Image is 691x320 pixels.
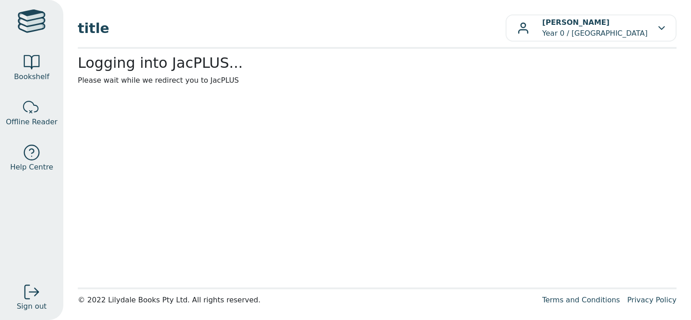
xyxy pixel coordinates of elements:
a: Terms and Conditions [542,296,620,304]
a: Privacy Policy [627,296,677,304]
span: title [78,18,506,38]
button: [PERSON_NAME]Year 0 / [GEOGRAPHIC_DATA] [506,14,677,42]
p: Year 0 / [GEOGRAPHIC_DATA] [542,17,648,39]
span: Help Centre [10,162,53,173]
span: Sign out [17,301,47,312]
h2: Logging into JacPLUS... [78,54,677,71]
b: [PERSON_NAME] [542,18,610,27]
span: Offline Reader [6,117,57,127]
div: © 2022 Lilydale Books Pty Ltd. All rights reserved. [78,295,535,306]
p: Please wait while we redirect you to JacPLUS [78,75,677,86]
span: Bookshelf [14,71,49,82]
